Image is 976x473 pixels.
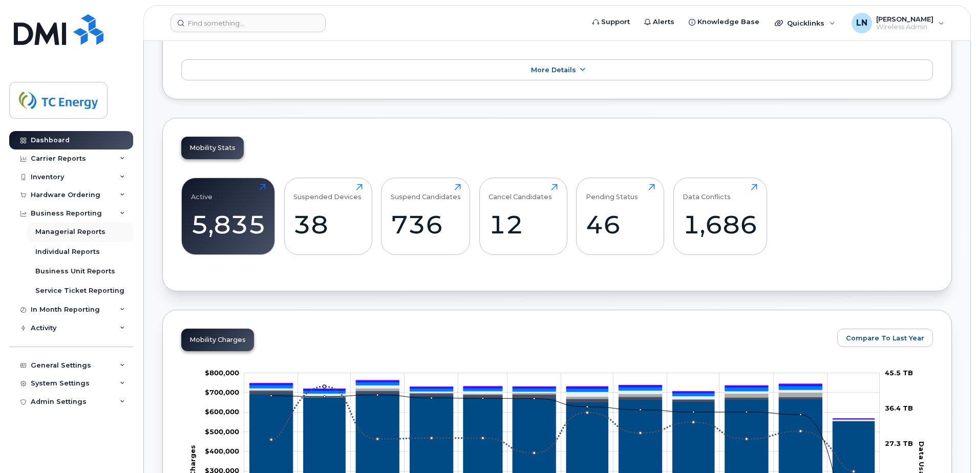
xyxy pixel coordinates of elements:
tspan: 45.5 TB [885,369,913,377]
tspan: $600,000 [205,407,239,416]
a: Cancel Candidates12 [489,184,558,249]
a: Alerts [637,12,682,32]
a: Active5,835 [191,184,266,249]
g: Hardware [250,385,875,421]
div: Active [191,184,213,201]
tspan: $800,000 [205,369,239,377]
g: Features [250,382,875,419]
g: $0 [205,427,239,436]
span: LN [856,17,867,29]
div: 38 [293,209,363,240]
tspan: 27.3 TB [885,439,913,447]
span: [PERSON_NAME] [876,15,933,23]
span: More Details [531,66,576,74]
div: 1,686 [683,209,757,240]
g: $0 [205,407,239,416]
button: Compare To Last Year [837,329,933,347]
g: QST [250,380,875,419]
div: Suspend Candidates [391,184,461,201]
tspan: 36.4 TB [885,404,913,412]
tspan: $700,000 [205,388,239,396]
a: Pending Status46 [586,184,655,249]
a: Knowledge Base [682,12,767,32]
a: Support [585,12,637,32]
g: $0 [205,369,239,377]
div: 736 [391,209,461,240]
div: 46 [586,209,655,240]
span: Support [601,17,630,27]
div: Pending Status [586,184,638,201]
span: Compare To Last Year [846,333,924,343]
input: Find something... [171,14,326,32]
span: Wireless Admin [876,23,933,31]
div: 5,835 [191,209,266,240]
div: Suspended Devices [293,184,362,201]
tspan: $400,000 [205,447,239,455]
g: $0 [205,388,239,396]
div: Cancel Candidates [489,184,552,201]
iframe: Messenger Launcher [931,428,968,465]
span: Knowledge Base [697,17,759,27]
span: Quicklinks [787,19,824,27]
g: $0 [205,447,239,455]
div: Lewis Nchotindoh [844,13,951,33]
a: Suspended Devices38 [293,184,363,249]
tspan: $500,000 [205,427,239,436]
div: Quicklinks [768,13,842,33]
a: Data Conflicts1,686 [683,184,757,249]
div: 12 [489,209,558,240]
a: Suspend Candidates736 [391,184,461,249]
div: Data Conflicts [683,184,731,201]
span: Alerts [653,17,674,27]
